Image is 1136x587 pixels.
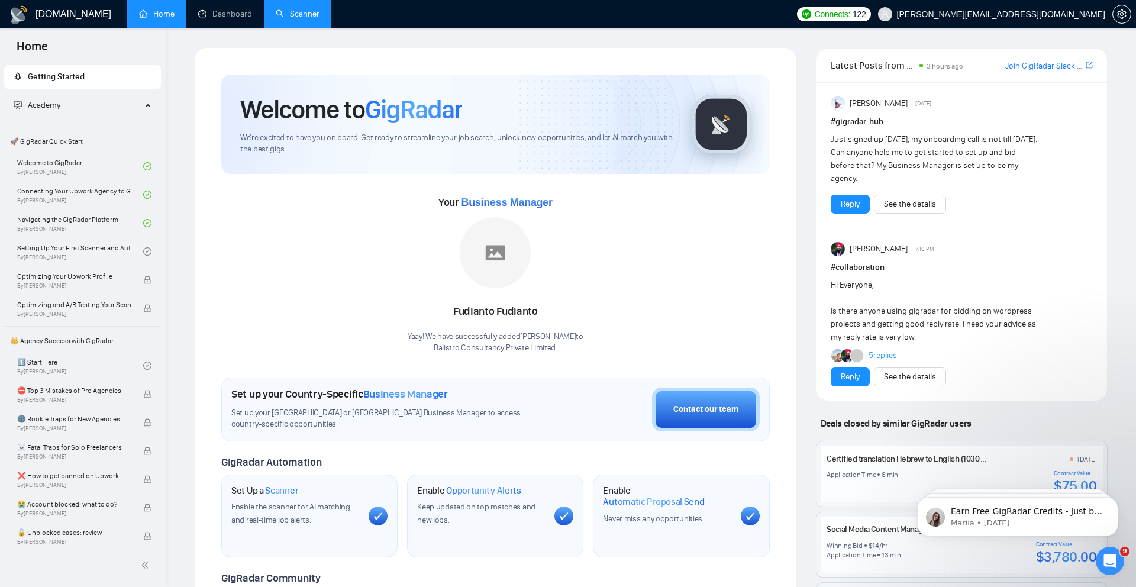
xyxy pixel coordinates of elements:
[841,370,860,383] a: Reply
[221,572,321,585] span: GigRadar Community
[14,101,22,109] span: fund-projection-screen
[882,550,901,560] div: 13 min
[139,9,175,19] a: homeHome
[850,97,908,110] span: [PERSON_NAME]
[831,242,845,256] img: Attinder Singh
[1112,5,1131,24] button: setting
[143,304,151,312] span: lock
[446,485,521,496] span: Opportunity Alerts
[1120,547,1129,556] span: 9
[365,93,462,125] span: GigRadar
[1036,548,1097,566] div: $3,780.00
[17,299,131,311] span: Optimizing and A/B Testing Your Scanner for Better Results
[831,195,870,214] button: Reply
[692,95,751,154] img: gigradar-logo.png
[143,219,151,227] span: check-circle
[17,510,131,517] span: By [PERSON_NAME]
[17,182,143,208] a: Connecting Your Upwork Agency to GigRadarBy[PERSON_NAME]
[831,261,1093,274] h1: # collaboration
[831,349,844,362] img: Joaquin Arcardini
[231,408,548,430] span: Set up your [GEOGRAPHIC_DATA] or [GEOGRAPHIC_DATA] Business Manager to access country-specific op...
[143,532,151,540] span: lock
[4,65,161,89] li: Getting Started
[363,388,448,401] span: Business Manager
[1086,60,1093,70] span: export
[17,425,131,432] span: By [PERSON_NAME]
[141,559,153,571] span: double-left
[869,541,873,550] div: $
[673,403,738,416] div: Contact our team
[17,413,131,425] span: 🌚 Rookie Traps for New Agencies
[915,98,931,109] span: [DATE]
[17,153,143,179] a: Welcome to GigRadarBy[PERSON_NAME]
[17,441,131,453] span: ☠️ Fatal Traps for Solo Freelancers
[17,282,131,289] span: By [PERSON_NAME]
[143,475,151,483] span: lock
[1112,9,1131,19] a: setting
[17,311,131,318] span: By [PERSON_NAME]
[831,279,1041,344] div: Hi Everyone, Is there anyone using gigradar for bidding on wordpress projects and getting good re...
[143,276,151,284] span: lock
[831,58,916,73] span: Latest Posts from the GigRadar Community
[603,485,731,508] h1: Enable
[603,496,704,508] span: Automatic Proposal Send
[869,350,897,362] a: 5replies
[17,396,131,404] span: By [PERSON_NAME]
[884,198,936,211] a: See the details
[882,470,898,479] div: 6 min
[827,541,862,550] div: Winning Bid
[417,502,535,525] span: Keep updated on top matches and new jobs.
[17,470,131,482] span: ❌ How to get banned on Upwork
[265,485,298,496] span: Scanner
[17,498,131,510] span: 😭 Account blocked: what to do?
[143,390,151,398] span: lock
[143,418,151,427] span: lock
[827,550,876,560] div: Application Time
[143,504,151,512] span: lock
[231,502,350,525] span: Enable the scanner for AI matching and real-time job alerts.
[460,217,531,288] img: placeholder.png
[872,541,879,550] div: 14
[143,162,151,170] span: check-circle
[802,9,811,19] img: upwork-logo.png
[827,470,876,479] div: Application Time
[841,198,860,211] a: Reply
[28,100,60,110] span: Academy
[17,210,143,236] a: Navigating the GigRadar PlatformBy[PERSON_NAME]
[14,100,60,110] span: Academy
[231,388,448,401] h1: Set up your Country-Specific
[652,388,760,431] button: Contact our team
[831,115,1093,128] h1: # gigradar-hub
[231,485,298,496] h1: Set Up a
[5,130,160,153] span: 🚀 GigRadar Quick Start
[198,9,252,19] a: dashboardDashboard
[9,5,28,24] img: logo
[1005,60,1083,73] a: Join GigRadar Slack Community
[17,353,143,379] a: 1️⃣ Start HereBy[PERSON_NAME]
[17,527,131,538] span: 🔓 Unblocked cases: review
[874,195,946,214] button: See the details
[874,367,946,386] button: See the details
[240,93,462,125] h1: Welcome to
[879,541,887,550] div: /hr
[1096,547,1124,575] iframe: Intercom live chat
[827,454,1004,464] a: Certified translation Hebrew to English (1030 words)
[827,524,1041,534] a: Social Media Content Manager for TikTok, Facebook & Instagram
[1077,454,1097,464] div: [DATE]
[841,349,854,362] img: Attinder Singh
[17,482,131,489] span: By [PERSON_NAME]
[408,331,583,354] div: Yaay! We have successfully added [PERSON_NAME] to
[881,10,889,18] span: user
[816,413,976,434] span: Deals closed by similar GigRadar users
[276,9,319,19] a: searchScanner
[461,196,552,208] span: Business Manager
[17,453,131,460] span: By [PERSON_NAME]
[438,196,553,209] span: Your
[5,329,160,353] span: 👑 Agency Success with GigRadar
[143,191,151,199] span: check-circle
[408,302,583,322] div: Fudianto Fudianto
[915,244,934,254] span: 7:10 PM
